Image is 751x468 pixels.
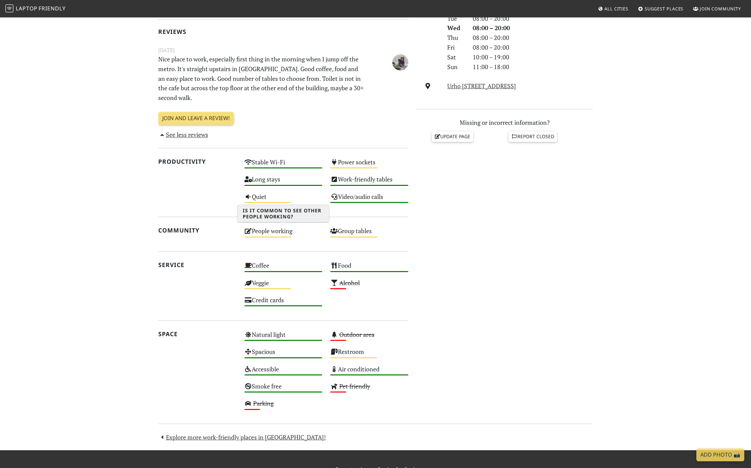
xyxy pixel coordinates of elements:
div: Credit cards [240,295,327,312]
h3: Is it common to see other people working? [237,205,329,222]
div: Wed [443,23,469,33]
div: Spacious [240,346,327,363]
div: Thu [443,33,469,43]
div: Air conditioned [326,364,412,381]
div: Restroom [326,346,412,363]
div: Tue [443,14,469,23]
s: Alcohol [339,279,360,287]
div: Food [326,260,412,277]
img: LaptopFriendly [5,4,13,12]
s: Outdoor area [339,330,374,339]
span: Friendly [39,5,65,12]
h2: Productivity [158,158,236,165]
p: Missing or incorrect information? [416,118,593,127]
a: See less reviews [158,131,208,139]
small: [DATE] [154,46,412,54]
div: 10:00 – 19:00 [469,52,597,62]
h2: Reviews [158,28,408,35]
div: 08:00 – 20:00 [469,23,597,33]
div: Group tables [326,225,412,243]
span: Join Community [700,6,741,12]
div: Video/audio calls [326,191,412,208]
h2: Service [158,261,236,268]
div: Long stays [240,174,327,191]
s: Pet friendly [339,382,370,390]
a: Join and leave a review! [158,112,234,125]
div: 08:00 – 20:00 [469,33,597,43]
div: Coffee [240,260,327,277]
a: Suggest Places [635,3,686,15]
h2: Community [158,227,236,234]
a: Urho [STREET_ADDRESS] [447,82,516,90]
h2: Space [158,330,236,337]
s: Parking [253,399,274,407]
div: Work-friendly tables [326,174,412,191]
div: Power sockets [326,157,412,174]
span: All Cities [604,6,628,12]
div: People working [240,225,327,243]
img: 4473-perry.jpg [392,54,408,70]
span: Perry Mitchell [392,57,408,65]
a: All Cities [595,3,631,15]
div: Accessible [240,364,327,381]
span: Suggest Places [645,6,684,12]
div: Veggie [240,277,327,295]
div: Sun [443,62,469,72]
a: Explore more work-friendly places in [GEOGRAPHIC_DATA]! [158,433,326,441]
a: Join Community [690,3,744,15]
a: LaptopFriendly LaptopFriendly [5,3,66,15]
div: 08:00 – 20:00 [469,14,597,23]
div: 11:00 – 18:00 [469,62,597,72]
div: Quiet [240,191,327,208]
span: Laptop [16,5,38,12]
a: Update page [432,132,473,142]
div: 08:00 – 20:00 [469,43,597,52]
p: Nice place to work, especially first thing in the morning when I jump off the metro. It's straigh... [154,54,369,103]
div: Smoke free [240,381,327,398]
div: Sat [443,52,469,62]
div: Stable Wi-Fi [240,157,327,174]
div: Fri [443,43,469,52]
a: Report closed [509,132,557,142]
div: Natural light [240,329,327,346]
